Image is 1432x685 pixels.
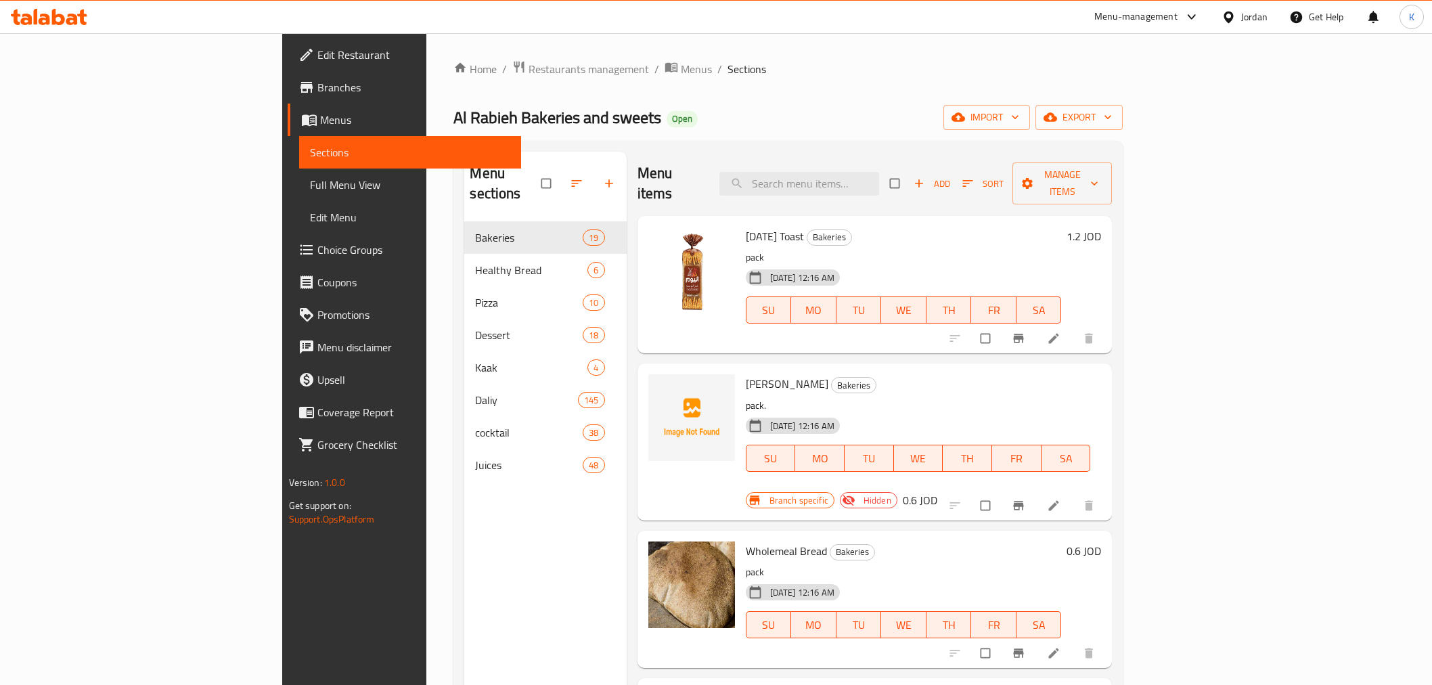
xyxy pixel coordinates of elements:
button: TU [836,611,882,638]
div: items [583,294,604,311]
span: TH [932,301,966,320]
span: Menu disclaimer [317,339,510,355]
span: SA [1047,449,1086,468]
span: Coupons [317,274,510,290]
button: WE [881,296,926,324]
button: SA [1042,445,1091,472]
p: pack. [746,397,1091,414]
span: Sort items [954,173,1012,194]
span: Dessert [475,327,583,343]
span: TH [948,449,987,468]
h6: 0.6 JOD [1067,542,1101,560]
div: Healthy Bread [475,262,587,278]
span: Branches [317,79,510,95]
span: Coverage Report [317,404,510,420]
img: Wholemeal Bread [648,542,735,628]
button: Branch-specific-item [1004,638,1036,668]
span: Upsell [317,372,510,388]
div: Open [667,111,698,127]
span: 19 [583,231,604,244]
span: Bakeries [830,544,874,560]
button: MO [791,611,836,638]
span: TU [850,449,889,468]
button: Branch-specific-item [1004,491,1036,521]
div: cocktail [475,424,583,441]
span: [DATE] 12:16 AM [765,271,840,284]
span: Add [914,176,950,192]
span: Edit Menu [310,209,510,225]
span: Manage items [1023,167,1101,200]
span: MO [797,615,831,635]
span: [PERSON_NAME] [746,374,828,394]
a: Branches [288,71,521,104]
a: Menus [665,60,712,78]
span: Menus [320,112,510,128]
li: / [654,61,659,77]
span: SU [752,449,790,468]
li: / [717,61,722,77]
span: Pizza [475,294,583,311]
span: MO [801,449,839,468]
button: delete [1074,491,1106,521]
span: Select to update [972,493,1001,518]
span: Select section [882,171,910,196]
span: SU [752,301,786,320]
a: Menu disclaimer [288,331,521,363]
h6: 1.2 JOD [1067,227,1101,246]
button: TH [926,296,972,324]
span: Bakeries [475,229,583,246]
div: items [587,359,604,376]
div: Bakeries [831,377,876,393]
h6: 0.6 JOD [903,491,937,510]
div: Jordan [1241,9,1268,24]
div: Pizza10 [464,286,626,319]
span: Version: [289,474,322,491]
button: FR [992,445,1042,472]
span: FR [977,615,1011,635]
span: Open [667,113,698,125]
button: Manage items [1012,162,1112,204]
div: Daliy145 [464,384,626,416]
img: Today's Toast [648,227,735,313]
span: Select to update [972,326,1001,351]
span: 10 [583,296,604,309]
span: Restaurants management [529,61,649,77]
span: 6 [588,264,604,277]
div: Juices48 [464,449,626,481]
span: export [1046,109,1112,126]
span: Sort sections [562,169,594,198]
button: FR [971,611,1016,638]
span: Select to update [972,640,1001,666]
button: WE [894,445,943,472]
button: TU [836,296,882,324]
span: TU [842,301,876,320]
a: Edit Menu [299,201,521,234]
span: SA [1022,301,1056,320]
div: items [583,457,604,473]
span: WE [899,449,938,468]
span: SA [1022,615,1056,635]
span: Daliy [475,392,578,408]
span: 1.0.0 [324,474,345,491]
button: SU [746,611,791,638]
button: export [1035,105,1123,130]
a: Coverage Report [288,396,521,428]
button: WE [881,611,926,638]
a: Upsell [288,363,521,396]
div: cocktail38 [464,416,626,449]
span: Wholemeal Bread [746,541,827,561]
a: Grocery Checklist [288,428,521,461]
button: Sort [959,173,1007,194]
span: Hidden [858,494,897,507]
span: Sections [728,61,766,77]
span: FR [998,449,1036,468]
p: pack [746,249,1062,266]
div: Bakeries19 [464,221,626,254]
span: FR [977,301,1011,320]
a: Support.OpsPlatform [289,510,375,528]
span: K [1409,9,1414,24]
div: Kaak [475,359,587,376]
